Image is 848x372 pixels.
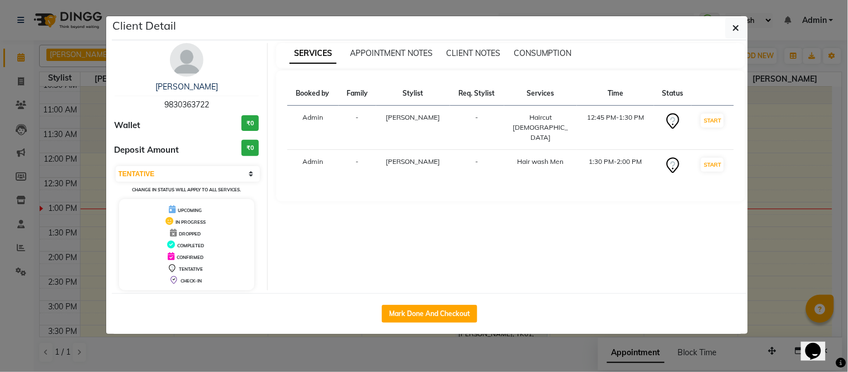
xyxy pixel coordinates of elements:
[511,157,571,167] div: Hair wash Men
[115,119,141,132] span: Wallet
[450,82,504,106] th: Req. Stylist
[801,327,837,361] iframe: chat widget
[654,82,692,106] th: Status
[287,150,339,182] td: Admin
[386,113,440,121] span: [PERSON_NAME]
[339,82,377,106] th: Family
[382,305,477,323] button: Mark Done And Checkout
[350,48,433,58] span: APPOINTMENT NOTES
[132,187,241,192] small: Change in status will apply to all services.
[113,17,177,34] h5: Client Detail
[446,48,500,58] span: CLIENT NOTES
[339,106,377,150] td: -
[701,158,724,172] button: START
[287,106,339,150] td: Admin
[179,266,203,272] span: TENTATIVE
[177,255,203,260] span: CONFIRMED
[170,43,203,77] img: avatar
[179,231,201,237] span: DROPPED
[241,140,259,156] h3: ₹0
[176,219,206,225] span: IN PROGRESS
[511,112,571,143] div: Haircut [DEMOGRAPHIC_DATA]
[386,157,440,166] span: [PERSON_NAME]
[115,144,179,157] span: Deposit Amount
[290,44,337,64] span: SERVICES
[178,208,202,213] span: UPCOMING
[164,100,209,110] span: 9830363722
[504,82,577,106] th: Services
[577,82,653,106] th: Time
[181,278,202,284] span: CHECK-IN
[376,82,450,106] th: Stylist
[450,150,504,182] td: -
[450,106,504,150] td: -
[339,150,377,182] td: -
[287,82,339,106] th: Booked by
[701,114,724,128] button: START
[241,115,259,131] h3: ₹0
[514,48,572,58] span: CONSUMPTION
[577,106,653,150] td: 12:45 PM-1:30 PM
[155,82,218,92] a: [PERSON_NAME]
[177,243,204,248] span: COMPLETED
[577,150,653,182] td: 1:30 PM-2:00 PM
